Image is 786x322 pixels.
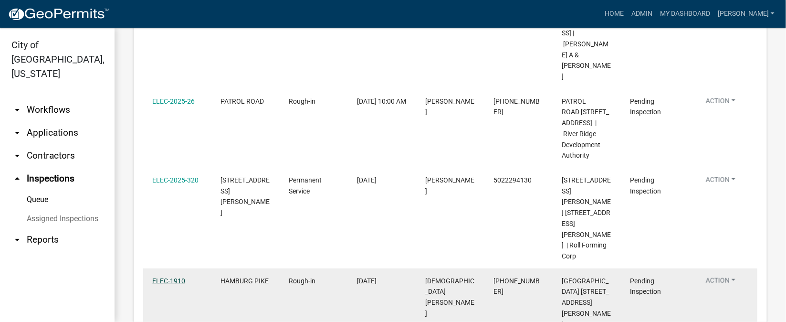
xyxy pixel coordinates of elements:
span: Pending Inspection [630,176,661,195]
a: ELEC-1910 [152,277,185,285]
a: Admin [628,5,656,23]
div: [DATE] [357,276,407,287]
span: 812-722-8218 [493,97,540,116]
button: Action [698,276,743,290]
span: Rough-in [289,97,315,105]
span: Pending Inspection [630,97,661,116]
a: My Dashboard [656,5,714,23]
span: HAMBURG PIKE [220,277,269,285]
span: Pending Inspection [630,277,661,296]
i: arrow_drop_up [11,173,23,184]
button: Action [698,175,743,189]
span: 5022294130 [493,176,532,184]
div: [DATE] 10:00 AM [357,96,407,107]
span: PATROL ROAD 1140 Patrol Road | River Ridge Development Authority [562,97,609,160]
span: Jesus Lujan [425,277,474,317]
a: [PERSON_NAME] [714,5,778,23]
a: ELEC-2025-320 [152,176,199,184]
span: PATROL ROAD [220,97,264,105]
span: 812-777-6121 [493,277,540,296]
span: Rough-in [289,277,315,285]
i: arrow_drop_down [11,127,23,139]
i: arrow_drop_down [11,150,23,161]
button: Action [698,96,743,110]
span: 1205 BROWN FORMAN ROAD 1205 Brown Forman Road | Roll Forming Corp [562,176,611,260]
span: Permanent Service [289,176,322,195]
div: [DATE] [357,175,407,186]
i: arrow_drop_down [11,234,23,246]
span: Harold Satterly [425,176,474,195]
span: 1205 BROWN FORMAN ROAD [220,176,270,216]
span: Doc McDonald [425,97,474,116]
i: arrow_drop_down [11,104,23,116]
a: ELEC-2025-26 [152,97,195,105]
a: Home [601,5,628,23]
